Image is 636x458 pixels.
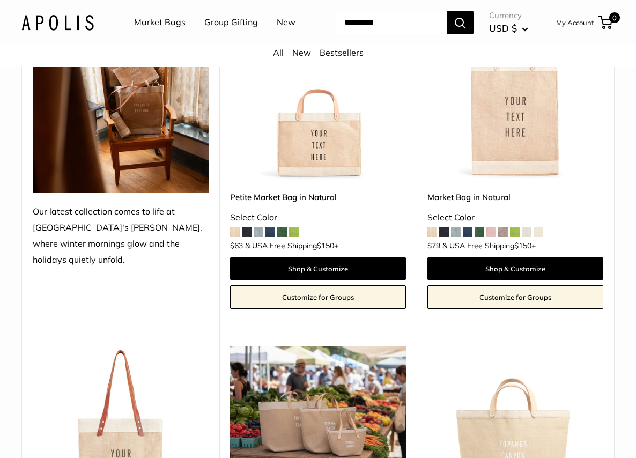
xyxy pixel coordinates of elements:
[489,23,517,34] span: USD $
[292,47,311,58] a: New
[134,14,186,31] a: Market Bags
[427,257,603,280] a: Shop & Customize
[204,14,258,31] a: Group Gifting
[489,8,528,23] span: Currency
[609,12,620,23] span: 0
[230,285,406,309] a: Customize for Groups
[442,242,536,249] span: & USA Free Shipping +
[427,4,603,180] img: Market Bag in Natural
[33,4,209,194] img: Our latest collection comes to life at UK's Estelle Manor, where winter mornings glow and the hol...
[230,191,406,203] a: Petite Market Bag in Natural
[514,241,531,250] span: $150
[427,191,603,203] a: Market Bag in Natural
[336,11,447,34] input: Search...
[427,285,603,309] a: Customize for Groups
[230,4,406,180] img: Petite Market Bag in Natural
[489,20,528,37] button: USD $
[447,11,474,34] button: Search
[427,4,603,180] a: Market Bag in NaturalMarket Bag in Natural
[230,210,406,226] div: Select Color
[427,241,440,250] span: $79
[273,47,284,58] a: All
[320,47,364,58] a: Bestsellers
[230,4,406,180] a: Petite Market Bag in NaturalPetite Market Bag in Natural
[556,16,594,29] a: My Account
[427,210,603,226] div: Select Color
[230,241,243,250] span: $63
[277,14,295,31] a: New
[33,204,209,268] div: Our latest collection comes to life at [GEOGRAPHIC_DATA]'s [PERSON_NAME], where winter mornings g...
[245,242,338,249] span: & USA Free Shipping +
[599,16,612,29] a: 0
[21,14,94,30] img: Apolis
[317,241,334,250] span: $150
[230,257,406,280] a: Shop & Customize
